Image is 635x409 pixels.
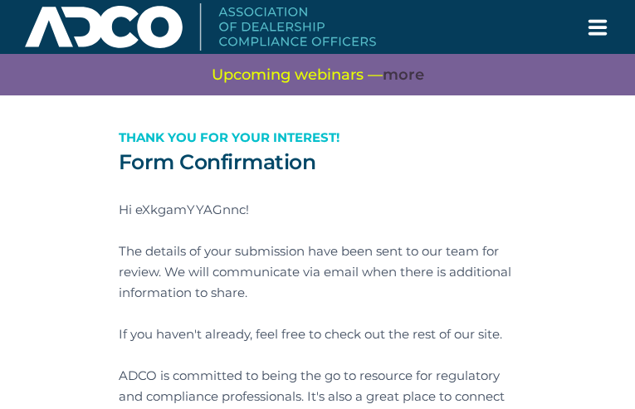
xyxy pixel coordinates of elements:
[119,324,517,344] p: If you haven't already, feel free to check out the rest of our site.
[119,241,517,303] p: The details of your submission have been sent to our team for review. We will communicate via ema...
[212,65,424,85] span: Upcoming webinars —
[25,3,376,50] img: Association of Dealership Compliance Officers logo
[119,149,517,174] h2: Form Confirmation
[119,199,517,220] p: Hi eXkgamYYAGnnc!
[383,65,424,85] a: more
[119,127,517,148] p: Thank you for your interest!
